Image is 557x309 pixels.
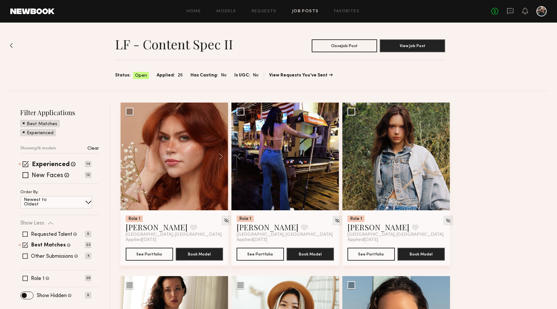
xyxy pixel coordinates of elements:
[178,72,183,79] span: 26
[292,9,319,14] a: Job Posts
[252,9,277,14] a: Requests
[287,248,334,261] button: Book Model
[20,146,56,151] p: Showing 16 models
[85,231,91,237] p: 0
[126,237,223,243] div: Applied [DATE]
[237,232,333,237] span: [GEOGRAPHIC_DATA], [GEOGRAPHIC_DATA]
[85,275,91,281] p: 26
[20,108,99,117] h2: Filter Applications
[126,222,188,232] a: [PERSON_NAME]
[347,232,444,237] span: [GEOGRAPHIC_DATA], [GEOGRAPHIC_DATA]
[347,215,365,222] div: Role 1
[191,72,218,79] span: Has Casting:
[347,237,445,243] div: Applied [DATE]
[445,218,451,223] img: Unhide Model
[31,232,72,237] label: Requested Talent
[85,242,91,248] p: 22
[126,232,222,237] span: [GEOGRAPHIC_DATA], [GEOGRAPHIC_DATA]
[312,39,377,52] button: CloseJob Post
[287,251,334,256] a: Book Model
[115,36,233,52] h1: LF - Content Spec II
[87,146,99,151] p: Clear
[224,218,229,223] img: Unhide Model
[85,292,91,298] p: 0
[126,248,173,261] button: See Portfolio
[85,172,91,178] p: 12
[237,248,284,261] button: See Portfolio
[221,72,227,79] span: No
[176,251,223,256] a: Book Model
[27,122,57,126] p: Best Matches
[234,72,250,79] span: Is UGC:
[187,9,201,14] a: Home
[157,72,175,79] span: Applied:
[32,173,63,179] label: New Faces
[237,222,298,232] a: [PERSON_NAME]
[176,248,223,261] button: Book Model
[27,131,54,135] p: Experienced
[85,253,91,259] p: 4
[216,9,236,14] a: Models
[24,198,62,207] p: Newest to Oldest
[126,215,143,222] div: Role 1
[31,276,44,281] label: Role 1
[85,161,91,167] p: 14
[37,293,67,298] label: Show Hidden
[20,221,44,226] p: Show Less
[115,72,131,79] span: Status:
[31,243,66,248] label: Best Matches
[347,248,395,261] button: See Portfolio
[253,72,259,79] span: No
[335,218,340,223] img: Unhide Model
[269,73,333,78] a: View Requests You’ve Sent
[380,39,445,52] button: View Job Post
[397,251,445,256] a: Book Model
[31,254,73,259] label: Other Submissions
[32,162,70,168] label: Experienced
[237,215,254,222] div: Role 1
[237,237,334,243] div: Applied [DATE]
[334,9,359,14] a: Favorites
[397,248,445,261] button: Book Model
[20,190,38,194] p: Order By
[135,73,147,79] span: Open
[10,43,13,48] img: Back to previous page
[347,222,409,232] a: [PERSON_NAME]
